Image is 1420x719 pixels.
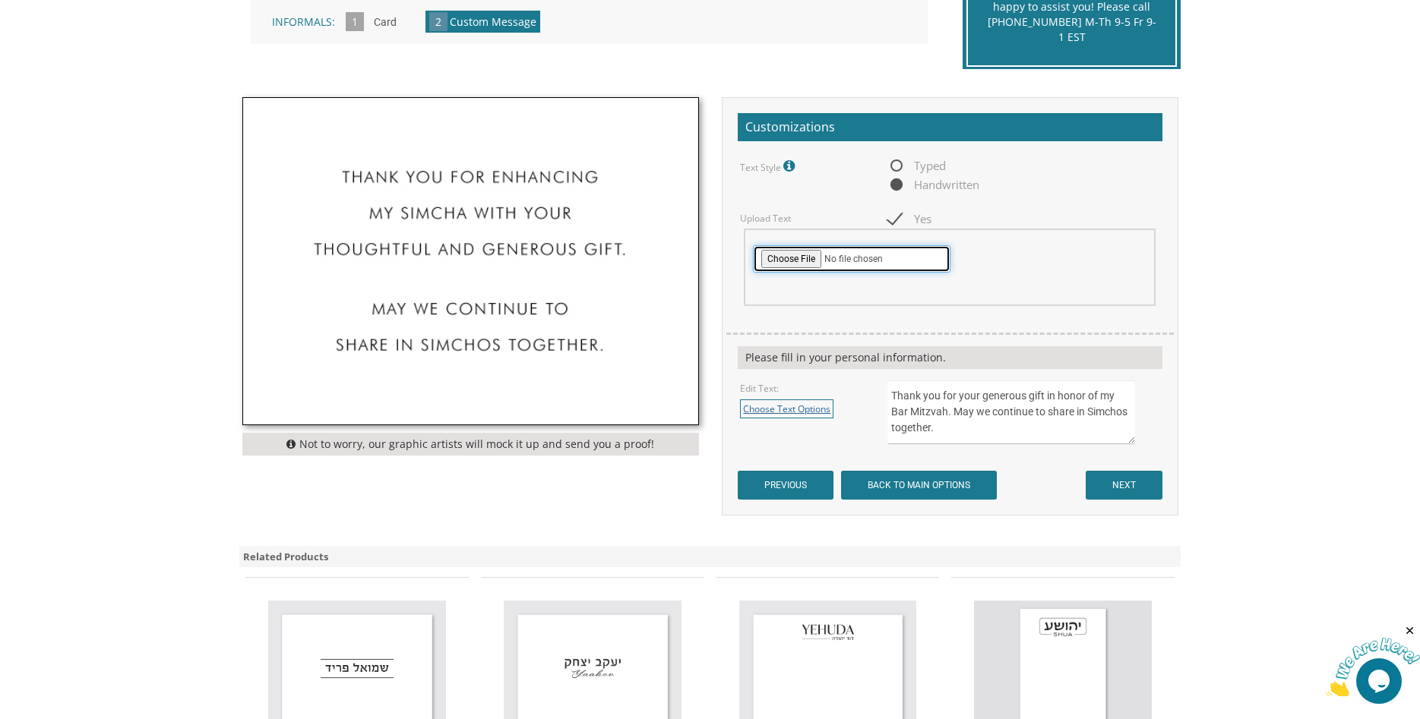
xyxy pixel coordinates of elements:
span: Handwritten [887,175,979,194]
input: Card [366,2,404,44]
span: Informals: [272,14,335,29]
span: 1 [346,12,364,31]
a: Choose Text Options [740,399,833,418]
label: Text Style [740,156,799,176]
span: Custom Message [450,14,536,29]
div: Please fill in your personal information. [738,346,1162,369]
img: inside_print_bm.jpg [243,98,698,424]
textarea: Thank you for your generous gift in honor of my Bar Mitzvah. May we continue to share in Simchos ... [887,380,1134,444]
label: Upload Text [740,212,791,225]
div: Not to worry, our graphic artists will mock it up and send you a proof! [242,433,699,456]
iframe: chat widget [1326,624,1420,696]
span: 2 [429,12,448,31]
input: PREVIOUS [738,471,833,500]
h2: Customizations [738,113,1162,142]
span: Yes [887,210,931,229]
label: Edit Text: [740,382,779,395]
input: BACK TO MAIN OPTIONS [841,471,997,500]
span: Typed [887,156,946,175]
input: NEXT [1086,471,1162,500]
div: Related Products [239,546,1181,568]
